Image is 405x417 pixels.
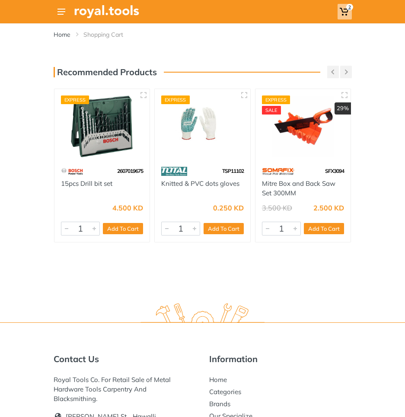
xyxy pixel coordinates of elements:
h3: Recommended Products [54,67,157,77]
button: Add To Cart [204,223,244,234]
button: Add To Cart [103,223,143,234]
img: 86.webp [161,164,187,179]
img: Royal Tools - Knitted & PVC dots gloves [161,95,244,157]
a: 15pcs Drill bit set [61,179,112,188]
img: royal.tools Logo [140,303,265,327]
div: Royal Tools Co. For Retail Sale of Metal Hardware Tools Carpentry And Blacksmithing. [54,375,196,404]
span: 2 [346,4,353,10]
a: Mitre Box and Back Saw Set 300MM [262,179,335,197]
div: Express [61,95,89,104]
div: 2.500 KD [313,204,344,211]
img: Royal Tools - 15pcs Drill bit set [61,95,144,157]
img: 60.webp [262,164,294,179]
div: 29% [335,102,351,115]
img: Royal Tools Logo [74,5,139,18]
a: 2 [338,4,352,19]
nav: breadcrumb [54,30,352,39]
img: 55.webp [61,164,84,179]
span: 2607019675 [117,168,143,174]
div: Express [262,95,290,104]
a: Knitted & PVC dots gloves [161,179,239,188]
h5: Contact Us [54,354,196,364]
div: 4.500 KD [112,204,143,211]
span: TSP11102 [222,168,244,174]
li: Shopping Cart [83,30,136,39]
div: SALE [262,106,281,115]
div: 0.250 KD [213,204,244,211]
button: Add To Cart [304,223,344,234]
a: Brands [209,400,230,408]
h5: Information [209,354,352,364]
a: Home [54,30,70,39]
a: Categories [209,388,241,396]
div: Express [161,95,190,104]
img: Royal Tools - Mitre Box and Back Saw Set 300MM [262,95,344,157]
span: SFX3094 [325,168,344,174]
div: 3.500 KD [262,204,292,211]
a: Home [209,376,227,384]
